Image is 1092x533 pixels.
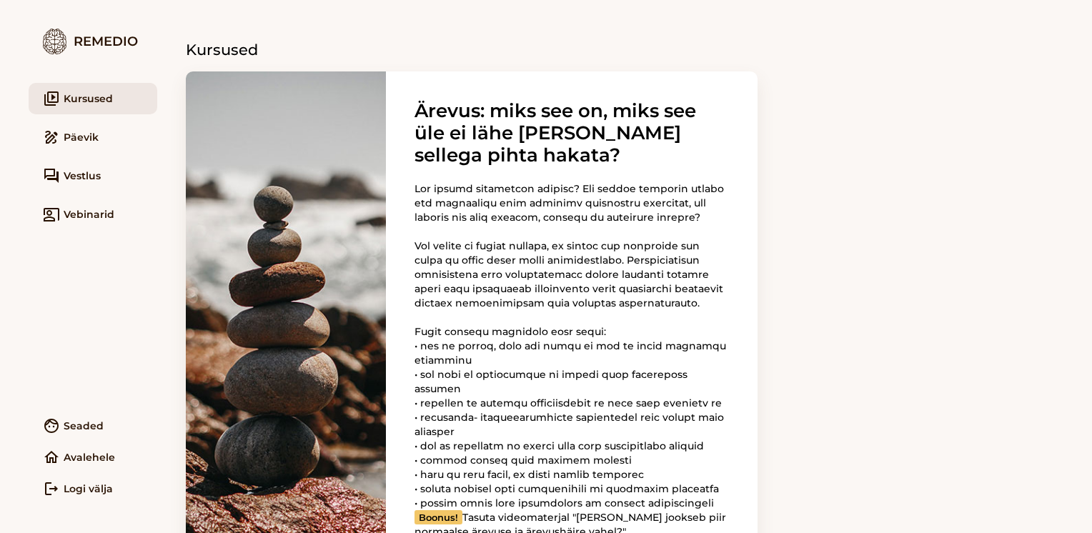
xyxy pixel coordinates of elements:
[29,442,157,473] a: homeAvalehele
[415,510,462,524] b: Boonus!
[43,29,66,54] img: logo.7579ec4f.png
[29,121,157,153] a: drawPäevik
[29,160,157,191] a: forumVestlus
[29,199,157,230] a: co_presentVebinarid
[43,129,60,146] i: draw
[43,417,60,434] i: face
[29,83,157,114] a: video_libraryKursused
[64,169,101,183] span: Vestlus
[29,473,157,504] a: logoutLogi välja
[43,449,60,466] i: home
[43,480,60,497] i: logout
[29,29,157,54] div: Remedio
[29,410,157,442] a: faceSeaded
[415,100,729,167] h3: Ärevus: miks see on, miks see üle ei lähe [PERSON_NAME] sellega pihta hakata?
[43,206,60,223] i: co_present
[43,90,60,107] i: video_library
[43,167,60,184] i: forum
[186,43,715,57] h2: Kursused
